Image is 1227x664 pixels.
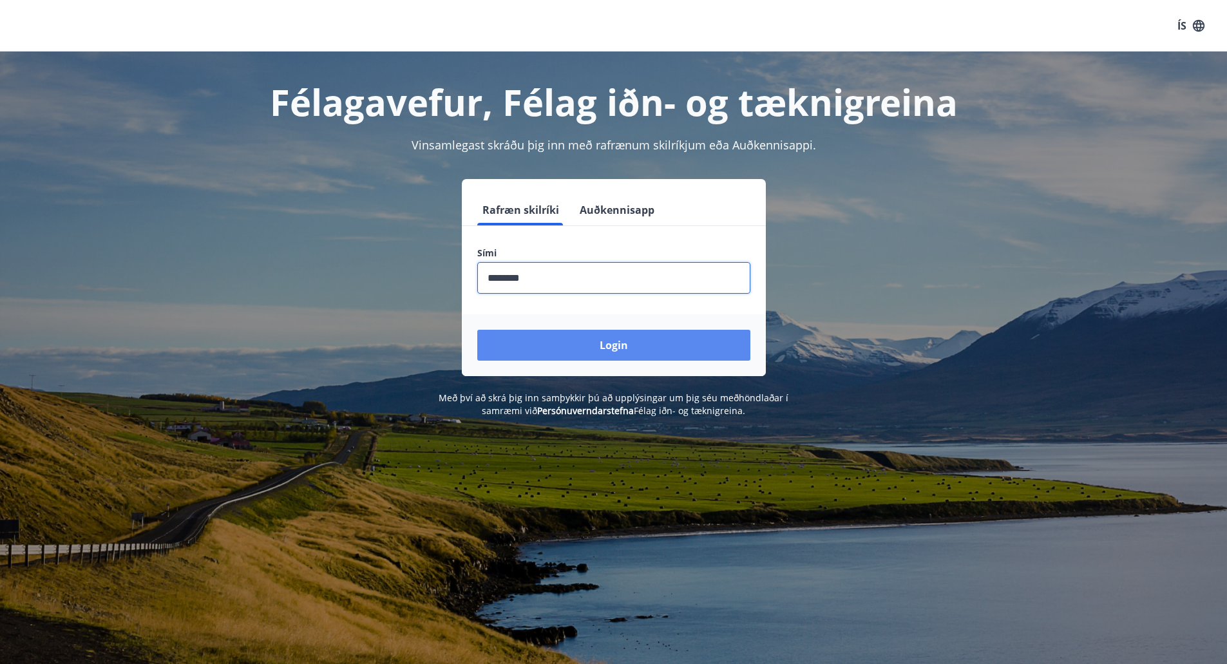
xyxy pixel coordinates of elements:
button: Rafræn skilríki [477,194,564,225]
h1: Félagavefur, Félag iðn- og tæknigreina [166,77,1062,126]
span: Með því að skrá þig inn samþykkir þú að upplýsingar um þig séu meðhöndlaðar í samræmi við Félag i... [439,392,788,417]
button: Auðkennisapp [575,194,660,225]
button: ÍS [1170,14,1212,37]
span: Vinsamlegast skráðu þig inn með rafrænum skilríkjum eða Auðkennisappi. [412,137,816,153]
label: Sími [477,247,750,260]
a: Persónuverndarstefna [537,404,634,417]
button: Login [477,330,750,361]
